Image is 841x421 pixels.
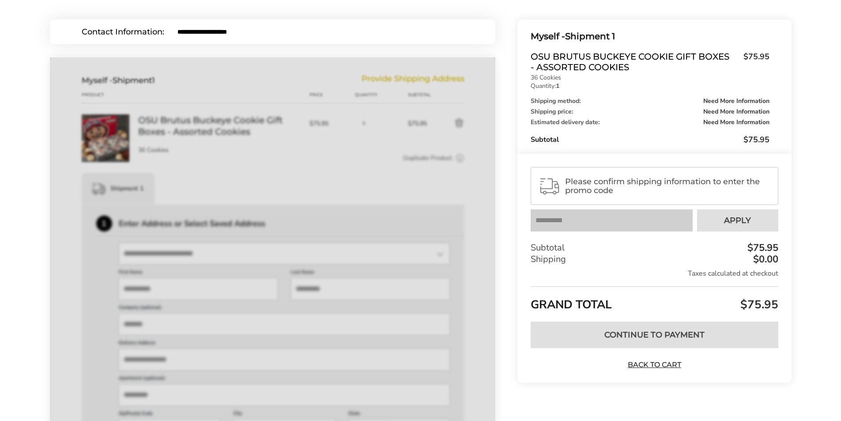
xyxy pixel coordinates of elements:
input: E-mail [177,28,464,36]
div: GRAND TOTAL [531,286,778,315]
span: $75.95 [743,134,769,145]
span: $75.95 [738,297,778,312]
div: Shipping price: [531,109,769,115]
button: Continue to Payment [531,322,778,348]
div: Shipment 1 [531,29,769,44]
div: Subtotal [531,242,778,254]
div: $75.95 [745,243,778,253]
span: $75.95 [739,51,769,70]
div: Estimated delivery date: [531,119,769,125]
a: OSU Brutus Buckeye Cookie Gift Boxes - Assorted Cookies$75.95 [531,51,769,72]
div: Shipping method: [531,98,769,104]
span: Need More Information [703,119,769,125]
span: Apply [724,216,751,224]
span: Need More Information [703,98,769,104]
a: Back to Cart [623,360,685,370]
div: Subtotal [531,134,769,145]
span: Myself - [531,31,565,42]
div: Contact Information: [82,28,177,36]
p: Quantity: [531,83,769,89]
span: Please confirm shipping information to enter the promo code [565,177,770,195]
div: Shipping [531,254,778,265]
button: Apply [697,209,778,231]
div: Taxes calculated at checkout [531,269,778,278]
div: $0.00 [751,254,778,264]
span: OSU Brutus Buckeye Cookie Gift Boxes - Assorted Cookies [531,51,739,72]
p: 36 Cookies [531,75,769,81]
span: Need More Information [703,109,769,115]
strong: 1 [556,82,559,90]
